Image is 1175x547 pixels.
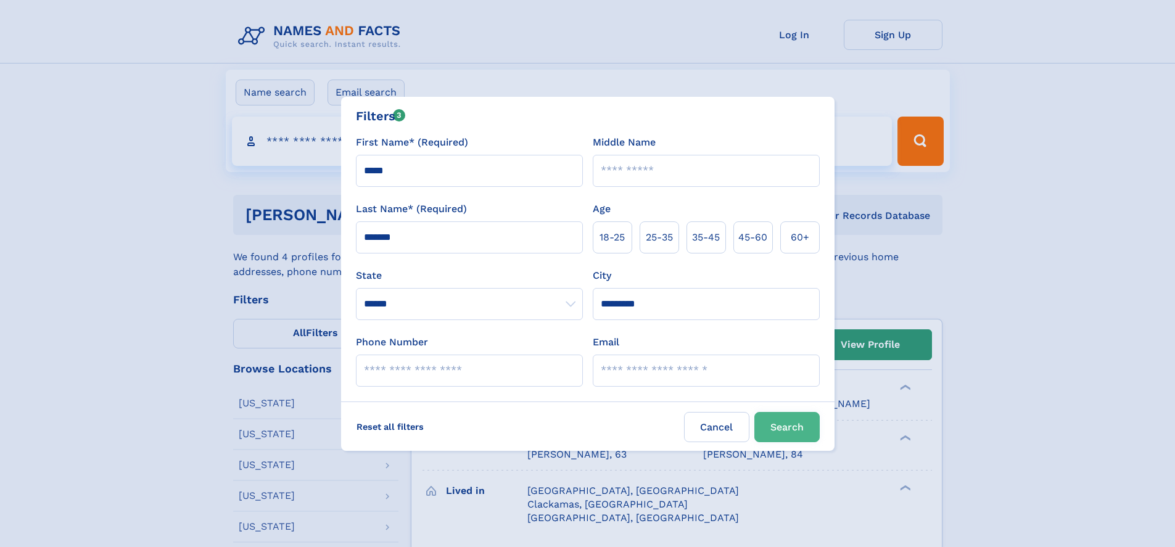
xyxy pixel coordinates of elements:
label: Age [593,202,611,216]
span: 60+ [791,230,809,245]
label: Phone Number [356,335,428,350]
label: Cancel [684,412,749,442]
div: Filters [356,107,406,125]
label: City [593,268,611,283]
label: First Name* (Required) [356,135,468,150]
label: State [356,268,583,283]
span: 45‑60 [738,230,767,245]
span: 35‑45 [692,230,720,245]
button: Search [754,412,820,442]
label: Reset all filters [348,412,432,442]
label: Last Name* (Required) [356,202,467,216]
span: 18‑25 [600,230,625,245]
label: Email [593,335,619,350]
span: 25‑35 [646,230,673,245]
label: Middle Name [593,135,656,150]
